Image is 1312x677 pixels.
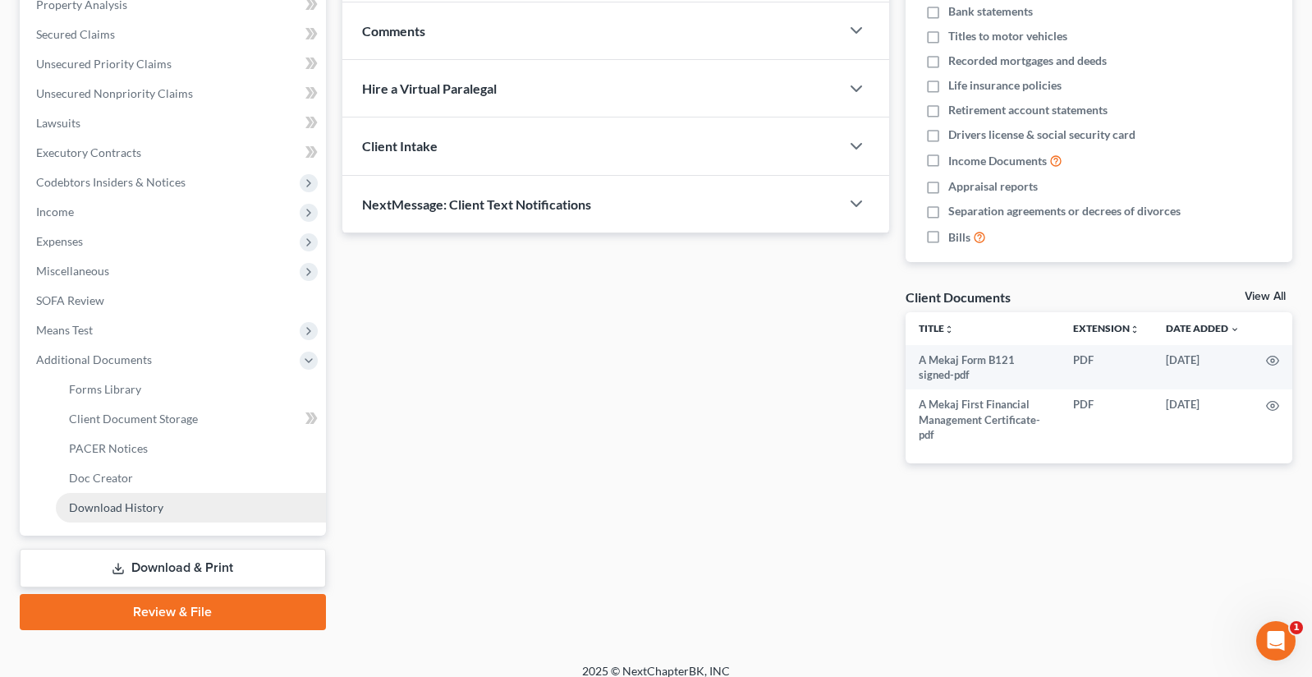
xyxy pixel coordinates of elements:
span: Life insurance policies [948,77,1062,94]
a: Executory Contracts [23,138,326,168]
span: Expenses [36,234,83,248]
span: Lawsuits [36,116,80,130]
span: Appraisal reports [948,178,1038,195]
a: Unsecured Nonpriority Claims [23,79,326,108]
a: Download History [56,493,326,523]
span: Additional Documents [36,352,152,366]
a: Unsecured Priority Claims [23,49,326,79]
span: Bank statements [948,3,1033,20]
td: [DATE] [1153,389,1253,449]
span: Unsecured Nonpriority Claims [36,86,193,100]
a: Titleunfold_more [919,322,954,334]
td: PDF [1060,389,1153,449]
a: Client Document Storage [56,404,326,434]
td: A Mekaj Form B121 signed-pdf [906,345,1060,390]
span: Drivers license & social security card [948,127,1135,143]
span: Codebtors Insiders & Notices [36,175,186,189]
a: Extensionunfold_more [1073,322,1140,334]
td: A Mekaj First Financial Management Certificate-pdf [906,389,1060,449]
a: SOFA Review [23,286,326,315]
span: Income [36,205,74,219]
span: Download History [69,500,163,514]
span: Secured Claims [36,27,115,41]
a: Lawsuits [23,108,326,138]
span: Comments [362,23,425,39]
td: PDF [1060,345,1153,390]
span: Unsecured Priority Claims [36,57,172,71]
a: View All [1245,291,1286,302]
span: Executory Contracts [36,145,141,159]
span: Bills [948,229,970,246]
iframe: Intercom live chat [1256,621,1296,661]
a: Doc Creator [56,463,326,493]
div: Client Documents [906,288,1011,306]
i: unfold_more [1130,325,1140,334]
span: Doc Creator [69,471,133,485]
a: Date Added expand_more [1166,322,1240,334]
span: Forms Library [69,382,141,396]
span: Client Document Storage [69,412,198,426]
span: Income Documents [948,153,1047,169]
span: Recorded mortgages and deeds [948,53,1107,69]
span: Separation agreements or decrees of divorces [948,203,1181,219]
span: NextMessage: Client Text Notifications [362,196,591,212]
span: PACER Notices [69,441,148,455]
i: unfold_more [944,325,954,334]
span: Hire a Virtual Paralegal [362,81,497,96]
span: Means Test [36,323,93,337]
td: [DATE] [1153,345,1253,390]
span: Titles to motor vehicles [948,28,1067,44]
span: Miscellaneous [36,264,109,278]
a: Forms Library [56,375,326,404]
a: Review & File [20,594,326,630]
span: Client Intake [362,138,438,154]
span: 1 [1290,621,1303,634]
a: PACER Notices [56,434,326,463]
span: SOFA Review [36,293,104,307]
a: Secured Claims [23,20,326,49]
i: expand_more [1230,325,1240,334]
a: Download & Print [20,549,326,587]
span: Retirement account statements [948,102,1108,118]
